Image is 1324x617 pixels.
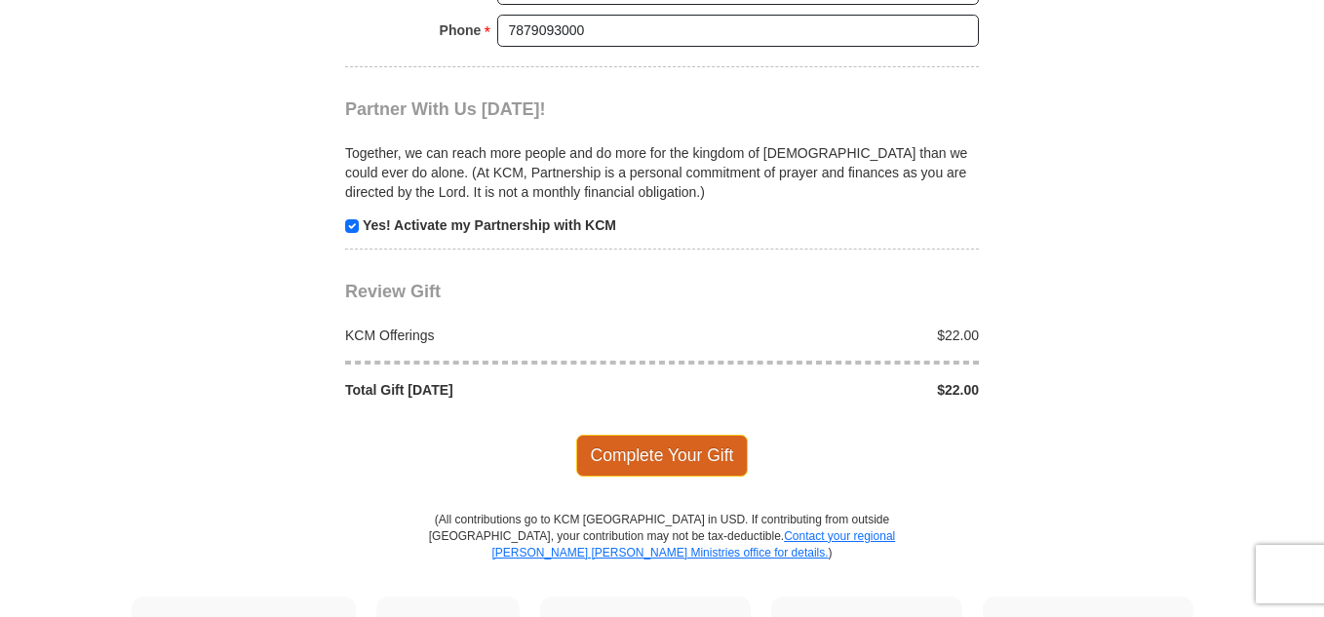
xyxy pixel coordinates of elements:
span: Review Gift [345,282,441,301]
a: Contact your regional [PERSON_NAME] [PERSON_NAME] Ministries office for details. [491,529,895,559]
div: Total Gift [DATE] [335,380,663,400]
div: $22.00 [662,326,990,345]
p: Together, we can reach more people and do more for the kingdom of [DEMOGRAPHIC_DATA] than we coul... [345,143,979,202]
strong: Yes! Activate my Partnership with KCM [363,217,616,233]
span: Partner With Us [DATE]! [345,99,546,119]
div: KCM Offerings [335,326,663,345]
span: Complete Your Gift [576,435,749,476]
strong: Phone [440,17,482,44]
div: $22.00 [662,380,990,400]
p: (All contributions go to KCM [GEOGRAPHIC_DATA] in USD. If contributing from outside [GEOGRAPHIC_D... [428,512,896,597]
